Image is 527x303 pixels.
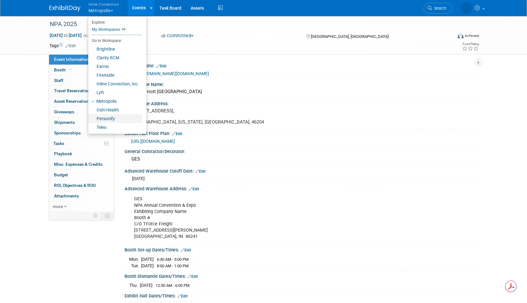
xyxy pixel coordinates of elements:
[54,130,81,135] span: Sponsorships
[424,3,452,14] a: Search
[49,43,76,49] td: Tags
[125,80,478,88] div: Event Venue Name:
[125,245,478,253] div: Booth Set-up Dates/Times:
[129,154,473,164] div: GES
[125,291,478,299] div: Exhibit Hall Dates/Times:
[88,106,142,114] a: Oshi Health
[88,88,142,97] a: Lyft
[88,62,142,71] a: Earnin
[49,65,114,75] a: Booth
[49,96,114,106] a: Asset Reservations
[66,44,76,48] a: Edit
[69,68,72,71] i: Booth reservation complete
[432,6,446,11] span: Search
[48,19,443,30] div: NPA 2025
[91,24,142,35] a: My Workspaces10
[83,34,96,38] span: (4 days)
[460,2,472,14] img: Brian Lew
[49,5,80,11] img: ExhibitDay
[159,33,196,39] button: Committed
[88,114,142,123] a: Personify
[54,193,79,198] span: Attachments
[131,139,175,144] a: [URL][DOMAIN_NAME]
[156,64,166,68] a: Edit
[129,282,140,289] td: Thu.
[88,45,142,53] a: Brightline
[141,263,154,269] td: [DATE]
[88,19,142,24] li: Explore:
[54,88,92,93] span: Travel Reservations
[49,75,114,86] a: Staff
[53,141,64,146] span: Tasks
[54,109,74,114] span: Giveaways
[129,263,141,269] td: Tue.
[101,212,114,220] td: Toggle Event Tabs
[54,183,96,188] span: ROI, Objectives & ROO
[49,138,114,149] a: Tasks
[54,120,75,125] span: Shipments
[49,33,82,38] span: [DATE] [DATE]
[129,87,473,97] div: JW Marriott [GEOGRAPHIC_DATA]
[88,123,142,132] a: Teleo
[457,33,464,38] img: Format-Inperson.png
[189,187,199,191] a: Edit
[49,180,114,191] a: ROI, Objectives & ROO
[90,212,101,220] td: Personalize Event Tab Strip
[54,151,72,156] span: Playbook
[53,204,63,209] span: more
[54,162,102,167] span: Misc. Expenses & Credits
[88,37,142,45] li: Go to Workspace:
[172,132,182,136] a: Edit
[157,257,189,262] span: 6:30 AM - 5:00 PM
[54,99,91,104] span: Asset Reservations
[125,272,478,280] div: Booth Dismantle Dates/Times:
[54,57,89,62] span: Event Information
[130,193,410,243] div: GES NPA Annual Convention & Expo Exhibiting Company Name Booth # C/O TForce Freight [STREET_ADDRE...
[49,201,114,212] a: more
[125,99,478,107] div: Event Venue Address:
[54,172,68,177] span: Budget
[49,159,114,170] a: Misc. Expenses & Credits
[311,34,388,39] span: [GEOGRAPHIC_DATA], [GEOGRAPHIC_DATA]
[49,86,114,96] a: Travel Reservations
[195,169,206,174] a: Edit
[49,128,114,138] a: Sponsorships
[129,256,141,263] td: Mon.
[125,166,478,174] div: Advanced Warehouse Cutoff Date:
[462,43,479,46] div: Event Rating
[140,282,152,289] td: [DATE]
[49,107,114,117] a: Giveaways
[88,79,142,88] a: Inline Connection, Inc.
[156,283,189,288] span: 12:30 AM - 6:00 PM
[188,274,198,279] a: Edit
[125,61,478,69] div: Event Website:
[49,54,114,65] a: Event Information
[120,27,127,32] span: 10
[88,71,142,79] a: FireAside
[131,108,265,125] pre: [STREET_ADDRESS], [GEOGRAPHIC_DATA], [US_STATE], [GEOGRAPHIC_DATA], 46204
[49,191,114,201] a: Attachments
[49,117,114,128] a: Shipments
[89,1,119,7] span: Inline Connection
[49,149,114,159] a: Playbook
[54,78,63,83] span: Staff
[181,248,191,252] a: Edit
[49,170,114,180] a: Budget
[88,53,142,62] a: Clarity RCM
[88,97,142,106] a: Metropolis
[132,71,209,76] a: [URL][DOMAIN_NAME][DOMAIN_NAME]
[177,294,188,298] a: Edit
[125,147,478,155] div: General Contractor/Decorator:
[416,32,479,42] div: Event Format
[54,67,73,72] span: Booth
[63,33,69,38] span: to
[141,256,154,263] td: [DATE]
[132,176,145,181] span: [DATE]
[125,184,478,192] div: Advanced Warehouse Address:
[157,264,189,268] span: 8:00 AM - 1:00 PM
[125,129,478,137] div: Exhibit Hall Floor Plan:
[465,34,479,38] div: In-Person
